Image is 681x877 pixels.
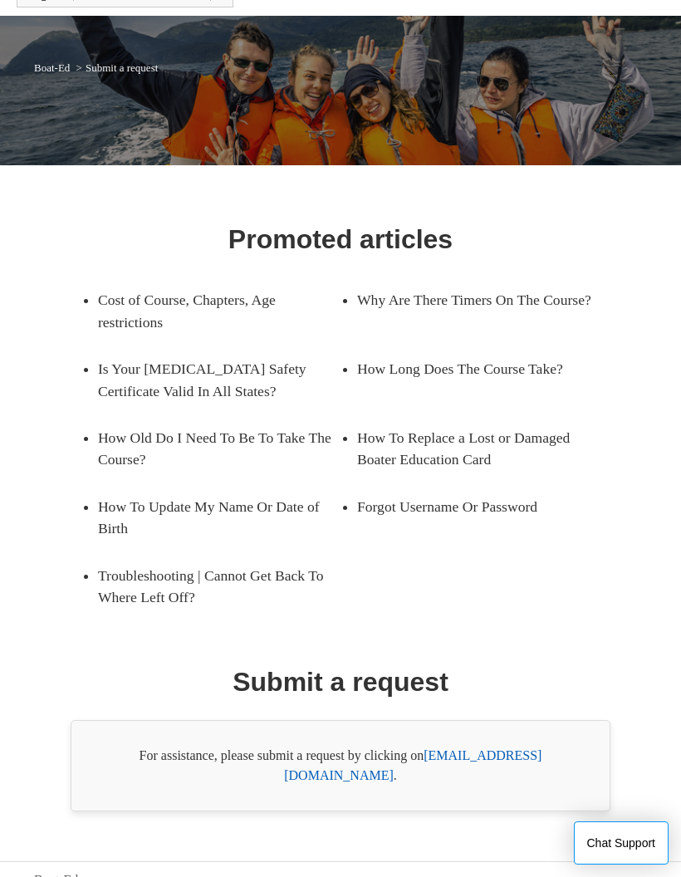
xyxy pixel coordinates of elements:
[357,345,600,392] a: How Long Does The Course Take?
[98,414,340,483] a: How Old Do I Need To Be To Take The Course?
[34,61,70,74] a: Boat-Ed
[98,345,340,414] a: Is Your [MEDICAL_DATA] Safety Certificate Valid In All States?
[357,277,600,323] a: Why Are There Timers On The Course?
[233,662,448,702] h1: Submit a request
[71,720,610,811] div: For assistance, please submit a request by clicking on .
[73,61,159,74] li: Submit a request
[98,552,340,621] a: Troubleshooting | Cannot Get Back To Where Left Off?
[357,414,600,483] a: How To Replace a Lost or Damaged Boater Education Card
[284,748,541,782] a: [EMAIL_ADDRESS][DOMAIN_NAME]
[98,483,340,552] a: How To Update My Name Or Date of Birth
[98,277,340,345] a: Cost of Course, Chapters, Age restrictions
[574,821,669,865] button: Chat Support
[34,61,73,74] li: Boat-Ed
[228,219,453,259] h1: Promoted articles
[357,483,600,530] a: Forgot Username Or Password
